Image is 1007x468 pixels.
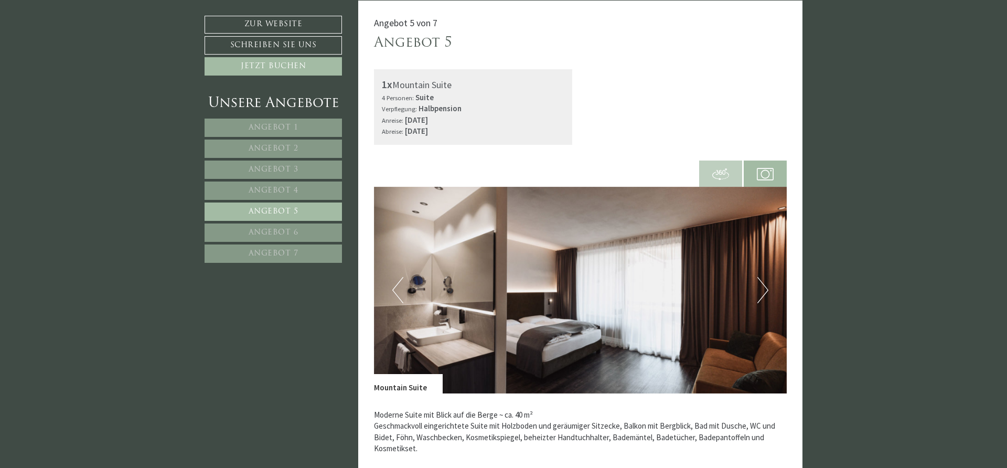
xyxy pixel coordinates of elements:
[405,115,428,125] b: [DATE]
[392,277,403,303] button: Previous
[205,16,342,34] a: Zur Website
[405,126,428,136] b: [DATE]
[249,208,298,216] span: Angebot 5
[415,92,434,102] b: Suite
[249,187,298,195] span: Angebot 4
[249,124,298,132] span: Angebot 1
[345,276,413,295] button: Senden
[249,145,298,153] span: Angebot 2
[419,103,462,113] b: Halbpension
[382,127,403,135] small: Abreise:
[382,104,417,113] small: Verpflegung:
[382,77,565,92] div: Mountain Suite
[382,93,414,102] small: 4 Personen:
[16,30,149,38] div: Montis – Active Nature Spa
[374,187,787,393] img: image
[205,57,342,76] a: Jetzt buchen
[382,78,392,91] b: 1x
[205,94,342,113] div: Unsere Angebote
[186,8,228,25] div: Montag
[374,34,452,53] div: Angebot 5
[374,409,787,465] p: Moderne Suite mit Blick auf die Berge ~ ca. 40 m² Geschmackvoll eingerichtete Suite mit Holzboden...
[382,116,403,124] small: Anreise:
[249,250,298,258] span: Angebot 7
[712,166,729,183] img: 360-grad.svg
[16,49,149,56] small: 14:17
[374,374,443,393] div: Mountain Suite
[249,229,298,237] span: Angebot 6
[8,28,155,58] div: Guten Tag, wie können wir Ihnen helfen?
[205,36,342,55] a: Schreiben Sie uns
[757,277,768,303] button: Next
[249,166,298,174] span: Angebot 3
[374,17,437,29] span: Angebot 5 von 7
[757,166,774,183] img: camera.svg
